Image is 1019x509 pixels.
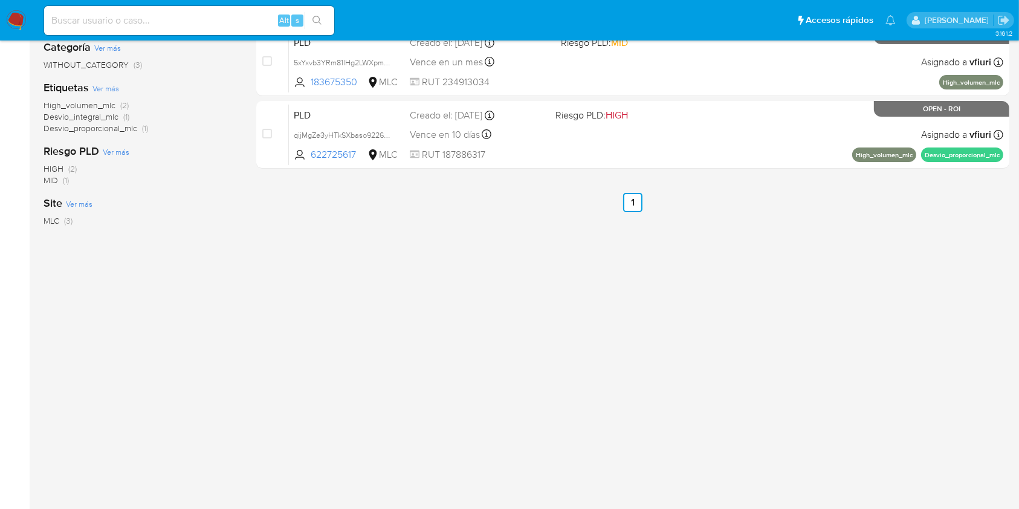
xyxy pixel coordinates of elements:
[305,12,329,29] button: search-icon
[995,28,1013,38] span: 3.161.2
[279,15,289,26] span: Alt
[806,14,873,27] span: Accesos rápidos
[296,15,299,26] span: s
[885,15,896,25] a: Notificaciones
[925,15,993,26] p: valentina.fiuri@mercadolibre.com
[997,14,1010,27] a: Salir
[44,13,334,28] input: Buscar usuario o caso...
